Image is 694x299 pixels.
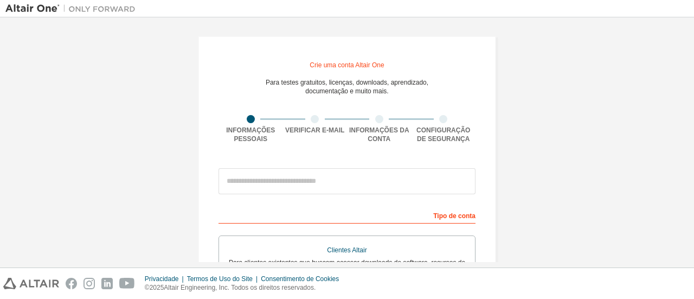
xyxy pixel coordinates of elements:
[310,61,384,69] font: Crie uma conta Altair One
[83,278,95,289] img: instagram.svg
[66,278,77,289] img: facebook.svg
[226,126,275,143] font: Informações pessoais
[433,212,475,220] font: Tipo de conta
[229,259,465,275] font: Para clientes existentes que buscam acessar downloads de software, recursos de HPC, comunidade, t...
[145,275,179,283] font: Privacidade
[101,278,113,289] img: linkedin.svg
[285,126,344,134] font: Verificar e-mail
[187,275,253,283] font: Termos de Uso do Site
[150,284,164,291] font: 2025
[261,275,339,283] font: Consentimento de Cookies
[305,87,388,95] font: documentação e muito mais.
[5,3,141,14] img: Altair Um
[266,79,428,86] font: Para testes gratuitos, licenças, downloads, aprendizado,
[119,278,135,289] img: youtube.svg
[145,284,150,291] font: ©
[416,126,470,143] font: Configuração de segurança
[3,278,59,289] img: altair_logo.svg
[327,246,367,254] font: Clientes Altair
[164,284,316,291] font: Altair Engineering, Inc. Todos os direitos reservados.
[349,126,409,143] font: Informações da conta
